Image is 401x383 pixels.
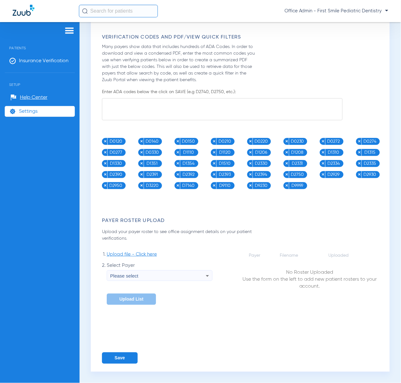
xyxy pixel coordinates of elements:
input: Search for patients [79,5,158,17]
img: x.svg [176,151,180,154]
span: D0272 [326,138,342,145]
td: Payer [248,252,279,259]
span: D1354 [180,160,197,167]
span: D2392 [180,171,197,178]
label: Select Payer [107,262,212,281]
span: D2331 [289,160,306,167]
img: x.svg [321,151,325,154]
span: D1110 [180,149,197,156]
button: Upload List [107,294,156,305]
h3: Verification Codes and PDF/View Quick Filters [102,34,382,40]
img: x.svg [140,140,143,143]
img: x.svg [104,140,107,143]
img: x.svg [104,184,107,187]
img: x.svg [285,173,289,176]
span: D0140 [144,138,160,145]
img: x.svg [140,162,143,165]
img: x.svg [249,173,252,176]
span: D2330 [253,160,269,167]
img: x.svg [285,184,289,187]
td: Uploaded [328,252,381,259]
img: x.svg [249,184,252,187]
img: x.svg [358,151,361,154]
button: Save [102,352,138,364]
img: x.svg [321,162,325,165]
img: x.svg [212,184,216,187]
span: D2335 [362,160,378,167]
span: Please select [110,273,138,278]
span: D2929 [326,171,342,178]
img: x.svg [176,162,180,165]
img: x.svg [358,140,361,143]
p: Enter ADA codes below the click on SAVE (e.g D2740, D2750, etc.): [102,89,382,95]
span: D9230 [253,182,269,189]
img: x.svg [140,173,143,176]
a: Help Center [10,94,47,101]
p: Upload your payer roster to see office assignment details on your patient verifications. [102,229,256,242]
span: Office Admin - First Smile Pediatric Dentistry [284,8,388,14]
img: x.svg [321,140,325,143]
span: D1120 [217,149,233,156]
img: x.svg [249,162,252,165]
img: x.svg [176,184,180,187]
span: D0330 [144,149,160,156]
img: x.svg [285,162,289,165]
img: x.svg [140,184,143,187]
span: D2950 [108,182,124,189]
h3: Payer Roster Upload [102,218,382,224]
img: x.svg [212,140,216,143]
img: x.svg [358,173,361,176]
span: Patients [5,36,75,50]
span: D9999 [289,182,306,189]
img: x.svg [104,162,107,165]
img: x.svg [212,151,216,154]
span: D2390 [108,171,124,178]
img: x.svg [285,140,289,143]
span: D2930 [362,171,378,178]
span: D3220 [144,182,160,189]
span: Upload file - Click here [107,251,157,258]
span: Settings [19,108,38,115]
img: x.svg [212,173,216,176]
img: x.svg [140,151,143,154]
img: x.svg [321,173,325,176]
span: D7140 [180,182,197,189]
span: D0277 [108,149,124,156]
span: D0120 [108,138,124,145]
span: D2750 [289,171,306,178]
span: D1310 [326,149,342,156]
td: Filename [279,252,327,259]
span: D1208 [289,149,306,156]
img: x.svg [176,140,180,143]
img: x.svg [104,173,107,176]
span: D0230 [289,138,306,145]
td: Use the form on the left to add new patient rosters to your account. [238,260,381,290]
span: D2394 [253,171,269,178]
span: D1351 [144,160,160,167]
span: D0220 [253,138,269,145]
span: D0210 [217,138,233,145]
img: x.svg [358,162,361,165]
img: x.svg [176,173,180,176]
img: x.svg [249,151,252,154]
span: D0150 [180,138,197,145]
span: No Roster Uploaded [239,269,381,276]
span: D2393 [217,171,233,178]
span: D2334 [326,160,342,167]
img: x.svg [104,151,107,154]
span: D1510 [217,160,233,167]
span: D1330 [108,160,124,167]
span: Insurance Verification [19,58,69,64]
img: x.svg [285,151,289,154]
img: Search Icon [82,8,88,14]
p: Many payers show data that includes hundreds of ADA Codes. In order to download and view a conden... [102,44,256,83]
span: D1315 [362,149,378,156]
iframe: Chat Widget [369,353,401,383]
img: Zuub Logo [13,5,34,16]
span: Setup [5,73,75,87]
img: x.svg [212,162,216,165]
img: hamburger-icon [64,27,75,34]
span: D1206 [253,149,269,156]
span: D0274 [362,138,378,145]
